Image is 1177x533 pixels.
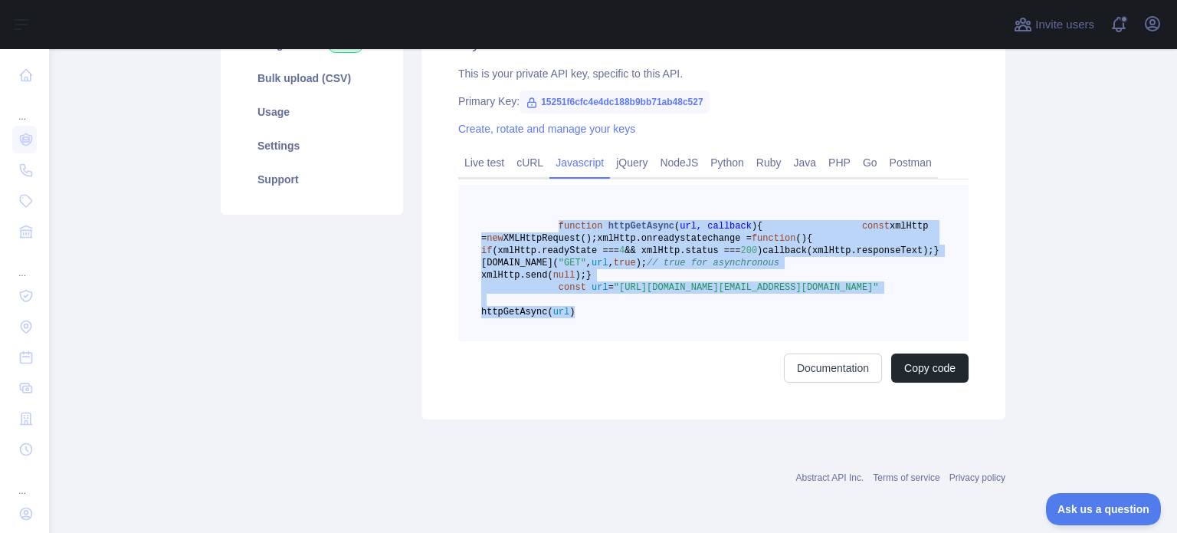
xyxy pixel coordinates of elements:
[608,282,614,293] span: =
[873,472,939,483] a: Terms of service
[239,61,385,95] a: Bulk upload (CSV)
[796,472,864,483] a: Abstract API Inc.
[891,354,969,383] button: Copy code
[752,221,757,232] span: )
[619,245,625,256] span: 4
[795,233,801,244] span: (
[553,307,570,317] span: url
[559,258,586,268] span: "GET"
[481,245,492,256] span: if
[636,258,647,268] span: );
[458,66,969,81] div: This is your private API key, specific to this API.
[762,245,933,256] span: callback(xmlHttp.responseText);
[239,163,385,196] a: Support
[647,258,779,268] span: // true for asynchronous
[597,233,752,244] span: xmlHttp.onreadystatechange =
[608,258,614,268] span: ,
[458,150,510,175] a: Live test
[239,95,385,129] a: Usage
[239,129,385,163] a: Settings
[487,233,503,244] span: new
[614,258,636,268] span: true
[608,221,674,232] span: httpGetAsync
[503,233,597,244] span: XMLHttpRequest();
[586,258,592,268] span: ,
[822,150,857,175] a: PHP
[757,221,762,232] span: {
[614,282,879,293] span: "[URL][DOMAIN_NAME][EMAIL_ADDRESS][DOMAIN_NAME]"
[481,307,553,317] span: httpGetAsync(
[750,150,788,175] a: Ruby
[12,466,37,497] div: ...
[884,150,938,175] a: Postman
[592,282,608,293] span: url
[549,150,610,175] a: Javascript
[857,150,884,175] a: Go
[757,245,762,256] span: )
[458,94,969,109] div: Primary Key:
[752,233,796,244] span: function
[592,258,608,268] span: url
[481,258,559,268] span: [DOMAIN_NAME](
[1011,12,1097,37] button: Invite users
[492,245,619,256] span: (xmlHttp.readyState ===
[784,354,882,383] a: Documentation
[481,270,553,281] span: xmlHttp.send(
[680,221,752,232] span: url, callback
[12,248,37,279] div: ...
[553,270,575,281] span: null
[704,150,750,175] a: Python
[12,92,37,123] div: ...
[862,221,890,232] span: const
[586,270,592,281] span: }
[569,307,575,317] span: )
[788,150,823,175] a: Java
[520,90,710,114] span: 15251f6cfc4e4dc188b9bb71ab48c527
[559,282,586,293] span: const
[740,245,757,256] span: 200
[625,245,740,256] span: && xmlHttp.status ===
[510,150,549,175] a: cURL
[674,221,680,232] span: (
[1046,493,1162,525] iframe: Toggle Customer Support
[654,150,704,175] a: NodeJS
[802,233,807,244] span: )
[575,270,585,281] span: );
[807,233,812,244] span: {
[559,221,603,232] span: function
[934,245,939,256] span: }
[458,123,635,135] a: Create, rotate and manage your keys
[610,150,654,175] a: jQuery
[1035,16,1094,34] span: Invite users
[949,472,1005,483] a: Privacy policy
